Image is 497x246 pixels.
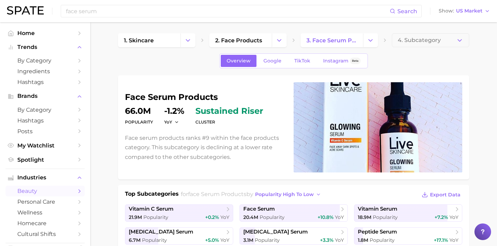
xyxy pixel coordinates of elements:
[320,237,334,243] span: +3.3%
[6,196,85,207] a: personal care
[209,33,272,47] a: 2. face products
[398,37,441,43] span: 4. Subcategory
[456,9,482,13] span: US Market
[392,33,469,47] button: 4. Subcategory
[239,204,348,222] a: face serum20.4m Popularity+10.8% YoY
[294,58,310,64] span: TikTok
[6,172,85,183] button: Industries
[220,237,229,243] span: YoY
[125,190,179,200] h1: Top Subcategories
[435,214,448,220] span: +7.2%
[6,229,85,239] a: cultural shifts
[363,33,378,47] button: Change Category
[7,6,44,15] img: SPATE
[317,55,367,67] a: InstagramBeta
[215,37,262,44] span: 2. face products
[17,79,73,85] span: Hashtags
[6,207,85,218] a: wellness
[125,227,233,245] a: [MEDICAL_DATA] serum6.7m Popularity+5.0% YoY
[6,104,85,115] a: by Category
[437,7,492,16] button: ShowUS Market
[397,8,417,15] span: Search
[125,107,153,115] dd: 66.0m
[180,33,195,47] button: Change Category
[243,206,275,212] span: face serum
[335,214,344,220] span: YoY
[17,220,73,227] span: homecare
[335,237,344,243] span: YoY
[255,237,280,243] span: Popularity
[301,33,363,47] a: 3. face serum products
[221,55,256,67] a: Overview
[6,218,85,229] a: homecare
[323,58,348,64] span: Instagram
[17,107,73,113] span: by Category
[65,5,390,17] input: Search here for a brand, industry, or ingredient
[17,57,73,64] span: by Category
[17,44,73,50] span: Trends
[188,191,246,197] span: face serum products
[195,118,263,126] dt: cluster
[164,107,184,115] dd: -1.2%
[239,227,348,245] a: [MEDICAL_DATA] serum3.1m Popularity+3.3% YoY
[243,237,253,243] span: 3.1m
[205,214,219,220] span: +0.2%
[6,28,85,39] a: Home
[164,119,172,125] span: YoY
[449,214,458,220] span: YoY
[6,66,85,77] a: Ingredients
[258,55,287,67] a: Google
[306,37,357,44] span: 3. face serum products
[6,126,85,137] a: Posts
[243,229,308,235] span: [MEDICAL_DATA] serum
[17,231,73,237] span: cultural shifts
[6,115,85,126] a: Hashtags
[318,214,334,220] span: +10.8%
[17,93,73,99] span: Brands
[118,33,180,47] a: 1. skincare
[181,191,323,197] span: for by
[370,237,395,243] span: Popularity
[129,237,141,243] span: 6.7m
[6,42,85,52] button: Trends
[17,156,73,163] span: Spotlight
[288,55,316,67] a: TikTok
[6,154,85,165] a: Spotlight
[272,33,287,47] button: Change Category
[358,214,371,220] span: 18.9m
[354,227,462,245] a: peptide serum1.8m Popularity+17.1% YoY
[358,206,397,212] span: vitamin serum
[420,190,462,200] button: Export Data
[434,237,448,243] span: +17.1%
[358,229,397,235] span: peptide serum
[17,209,73,216] span: wellness
[354,204,462,222] a: vitamin serum18.9m Popularity+7.2% YoY
[430,192,461,198] span: Export Data
[352,58,359,64] span: Beta
[195,107,263,115] span: sustained riser
[129,214,142,220] span: 21.9m
[449,237,458,243] span: YoY
[6,77,85,87] a: Hashtags
[243,214,258,220] span: 20.4m
[260,214,285,220] span: Popularity
[164,119,179,125] button: YoY
[17,175,73,181] span: Industries
[124,37,154,44] span: 1. skincare
[125,118,153,126] dt: Popularity
[143,214,168,220] span: Popularity
[129,229,193,235] span: [MEDICAL_DATA] serum
[205,237,219,243] span: +5.0%
[358,237,368,243] span: 1.8m
[17,117,73,124] span: Hashtags
[125,93,285,101] h1: face serum products
[17,142,73,149] span: My Watchlist
[6,186,85,196] a: beauty
[373,214,398,220] span: Popularity
[17,198,73,205] span: personal care
[220,214,229,220] span: YoY
[253,190,323,199] button: popularity high to low
[6,140,85,151] a: My Watchlist
[227,58,251,64] span: Overview
[17,68,73,75] span: Ingredients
